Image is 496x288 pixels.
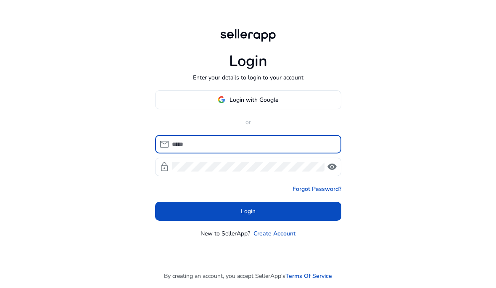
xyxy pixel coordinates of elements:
span: Login with Google [230,95,278,104]
span: lock [159,162,169,172]
img: google-logo.svg [218,96,225,103]
p: New to SellerApp? [201,229,250,238]
span: Login [241,207,256,216]
a: Terms Of Service [285,272,332,280]
h1: Login [229,52,267,70]
button: Login [155,202,341,221]
span: mail [159,139,169,149]
p: Enter your details to login to your account [193,73,303,82]
span: visibility [327,162,337,172]
a: Create Account [253,229,295,238]
a: Forgot Password? [293,185,341,193]
button: Login with Google [155,90,341,109]
p: or [155,118,341,127]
